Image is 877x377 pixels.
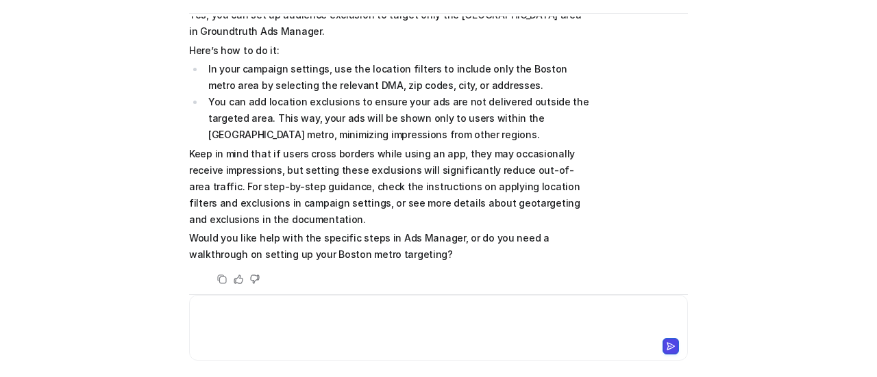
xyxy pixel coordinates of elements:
p: Would you like help with the specific steps in Ads Manager, or do you need a walkthrough on setti... [189,230,590,263]
li: In your campaign settings, use the location filters to include only the Boston metro area by sele... [204,61,590,94]
p: Keep in mind that if users cross borders while using an app, they may occasionally receive impres... [189,146,590,228]
li: You can add location exclusions to ensure your ads are not delivered outside the targeted area. T... [204,94,590,143]
p: Here’s how to do it: [189,42,590,59]
p: Yes, you can set up audience exclusion to target only the [GEOGRAPHIC_DATA] area in Groundtruth A... [189,7,590,40]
